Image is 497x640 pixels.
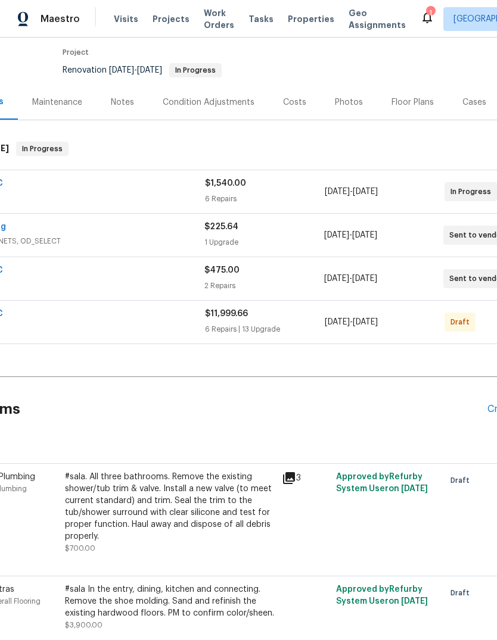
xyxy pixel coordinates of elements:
div: 2 Repairs [204,280,324,292]
span: $11,999.66 [205,310,248,318]
span: [DATE] [325,188,350,196]
div: Costs [283,96,306,108]
div: #sala. All three bathrooms. Remove the existing shower/tub trim & valve. Install a new valve (to ... [65,471,275,542]
span: [DATE] [324,274,349,283]
span: Draft [451,316,474,328]
span: [DATE] [325,318,350,326]
div: 1 Upgrade [204,236,324,248]
span: [DATE] [137,66,162,74]
div: 1 [426,7,434,19]
div: Notes [111,96,134,108]
div: 3 [282,471,329,485]
span: Properties [288,13,334,25]
span: Draft [451,587,474,599]
div: Floor Plans [392,96,434,108]
span: - [325,316,378,328]
span: In Progress [451,186,496,198]
span: Geo Assignments [349,7,406,31]
span: Approved by Refurby System User on [336,585,428,605]
span: [DATE] [353,318,378,326]
span: Visits [114,13,138,25]
span: Project [63,49,89,56]
span: Renovation [63,66,222,74]
span: [DATE] [353,188,378,196]
div: Photos [335,96,363,108]
span: $700.00 [65,545,95,552]
span: - [325,186,378,198]
span: [DATE] [401,485,428,493]
span: $225.64 [204,223,238,231]
span: Approved by Refurby System User on [336,473,428,493]
span: Work Orders [204,7,234,31]
span: Projects [153,13,190,25]
span: [DATE] [352,274,377,283]
span: Tasks [248,15,274,23]
span: [DATE] [401,597,428,605]
span: - [109,66,162,74]
span: Draft [451,474,474,486]
div: Condition Adjustments [163,96,254,108]
span: $3,900.00 [65,622,102,629]
div: 6 Repairs [205,193,325,205]
span: In Progress [170,67,220,74]
span: - [324,273,377,285]
span: Maestro [41,13,80,25]
span: In Progress [17,143,67,155]
span: $475.00 [204,266,240,274]
span: - [324,229,377,241]
div: Cases [462,96,486,108]
span: [DATE] [109,66,134,74]
div: 6 Repairs | 13 Upgrade [205,323,325,335]
span: $1,540.00 [205,179,246,188]
div: Maintenance [32,96,82,108]
span: [DATE] [324,231,349,239]
div: #sala In the entry, dining, kitchen and connecting. Remove the shoe molding. Sand and refinish th... [65,583,275,619]
span: [DATE] [352,231,377,239]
